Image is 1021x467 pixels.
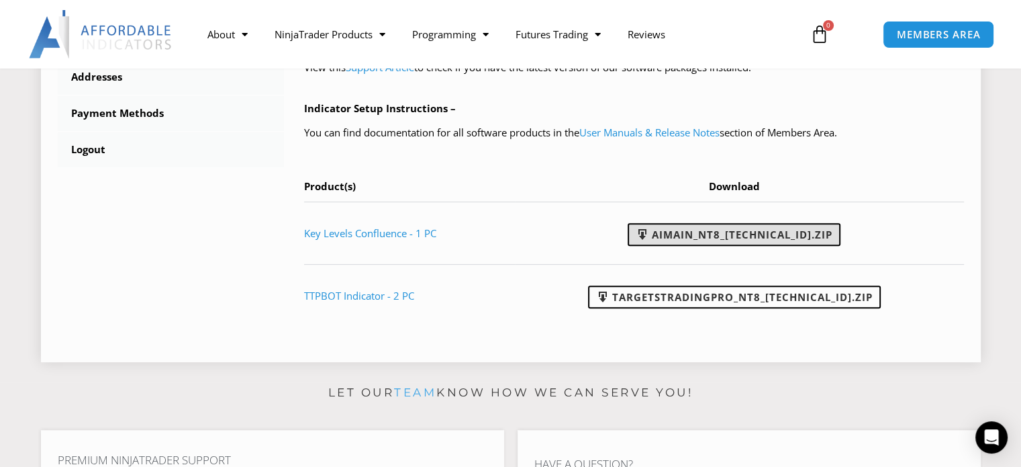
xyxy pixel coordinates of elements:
[41,382,981,404] p: Let our know how we can serve you!
[579,126,720,139] a: User Manuals & Release Notes
[29,10,173,58] img: LogoAI | Affordable Indicators – NinjaTrader
[790,15,849,54] a: 0
[709,179,760,193] span: Download
[58,454,487,467] h4: Premium NinjaTrader Support
[502,19,614,50] a: Futures Trading
[58,60,285,95] a: Addresses
[823,20,834,31] span: 0
[588,286,881,308] a: TargetsTradingPro_NT8_[TECHNICAL_ID].zip
[883,21,995,48] a: MEMBERS AREA
[399,19,502,50] a: Programming
[304,179,356,193] span: Product(s)
[614,19,679,50] a: Reviews
[58,96,285,131] a: Payment Methods
[58,132,285,167] a: Logout
[261,19,399,50] a: NinjaTrader Products
[304,226,436,240] a: Key Levels Confluence - 1 PC
[394,386,436,399] a: team
[304,101,456,115] b: Indicator Setup Instructions –
[975,421,1008,454] div: Open Intercom Messenger
[304,289,414,302] a: TTPBOT Indicator - 2 PC
[194,19,261,50] a: About
[628,223,840,246] a: AIMain_NT8_[TECHNICAL_ID].zip
[304,124,964,142] p: You can find documentation for all software products in the section of Members Area.
[194,19,797,50] nav: Menu
[897,30,981,40] span: MEMBERS AREA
